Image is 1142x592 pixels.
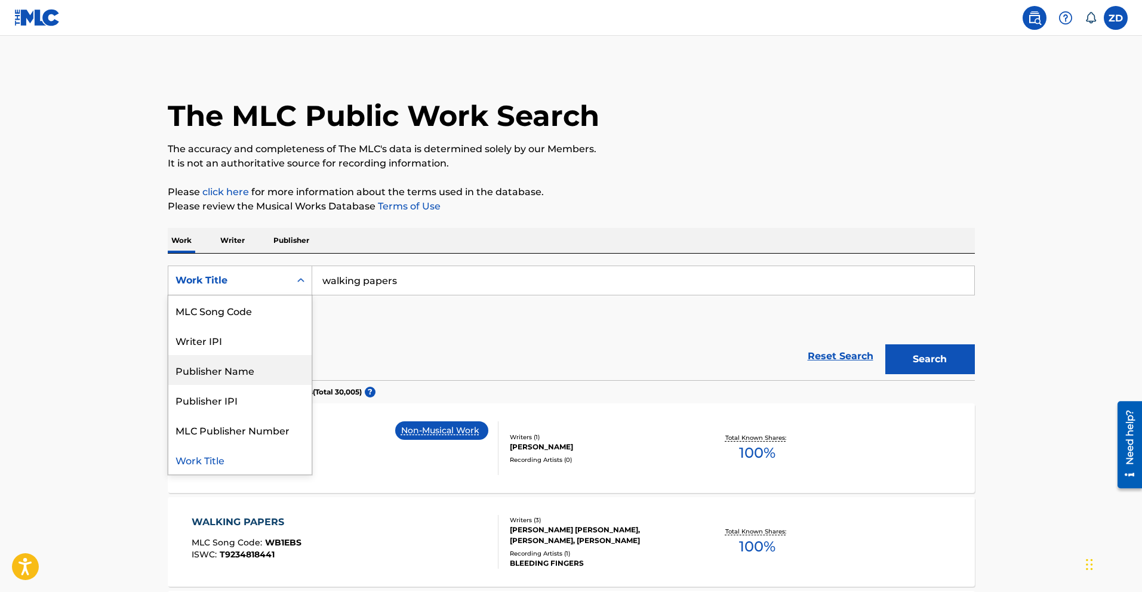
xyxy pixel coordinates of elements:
div: User Menu [1104,6,1128,30]
div: Help [1054,6,1078,30]
p: It is not an authoritative source for recording information. [168,156,975,171]
a: WALKING PAPERSMLC Song Code:WB7VIKISWC:Non-Musical WorkWriters (1)[PERSON_NAME]Recording Artists ... [168,403,975,493]
span: 100 % [739,536,775,557]
a: Terms of Use [375,201,441,212]
div: Writer IPI [168,325,312,355]
div: [PERSON_NAME] [PERSON_NAME], [PERSON_NAME], [PERSON_NAME] [510,525,690,546]
p: Please review the Musical Works Database [168,199,975,214]
a: Reset Search [802,343,879,369]
h1: The MLC Public Work Search [168,98,599,134]
p: Publisher [270,228,313,253]
div: Drag [1086,547,1093,582]
iframe: Resource Center [1109,396,1142,492]
div: WALKING PAPERS [192,515,301,529]
div: [PERSON_NAME] [510,442,690,452]
div: Writers ( 3 ) [510,516,690,525]
button: Search [885,344,975,374]
p: Total Known Shares: [725,527,789,536]
a: Public Search [1023,6,1046,30]
div: BLEEDING FINGERS [510,558,690,569]
p: The accuracy and completeness of The MLC's data is determined solely by our Members. [168,142,975,156]
div: Work Title [176,273,283,288]
div: Recording Artists ( 1 ) [510,549,690,558]
span: ISWC : [192,549,220,560]
span: MLC Song Code : [192,537,265,548]
a: click here [202,186,249,198]
div: Notifications [1085,12,1097,24]
div: Publisher Name [168,355,312,385]
p: Work [168,228,195,253]
img: MLC Logo [14,9,60,26]
div: MLC Publisher Number [168,415,312,445]
div: Recording Artists ( 0 ) [510,455,690,464]
div: Publisher IPI [168,385,312,415]
p: Writer [217,228,248,253]
p: Please for more information about the terms used in the database. [168,185,975,199]
p: Total Known Shares: [725,433,789,442]
img: search [1027,11,1042,25]
div: Work Title [168,445,312,474]
span: T9234818441 [220,549,275,560]
span: 100 % [739,442,775,464]
div: MLC Song Code [168,295,312,325]
div: Writers ( 1 ) [510,433,690,442]
iframe: Chat Widget [1082,535,1142,592]
span: WB1EBS [265,537,301,548]
img: help [1058,11,1073,25]
a: WALKING PAPERSMLC Song Code:WB1EBSISWC:T9234818441Writers (3)[PERSON_NAME] [PERSON_NAME], [PERSON... [168,497,975,587]
span: ? [365,387,375,397]
form: Search Form [168,266,975,380]
p: Non-Musical Work [401,424,482,437]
